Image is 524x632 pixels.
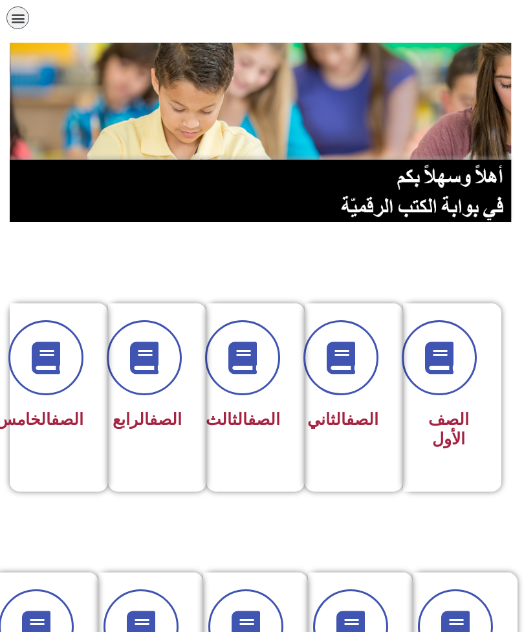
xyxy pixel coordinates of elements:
div: כפתור פתיחת תפריט [6,6,29,29]
a: الصف [248,410,280,429]
a: الصف [149,410,182,429]
span: الصف الأول [428,410,469,448]
span: الرابع [113,410,182,429]
a: الصف [346,410,378,429]
span: الثالث [206,410,280,429]
span: الثاني [307,410,378,429]
a: الصف [51,410,83,429]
